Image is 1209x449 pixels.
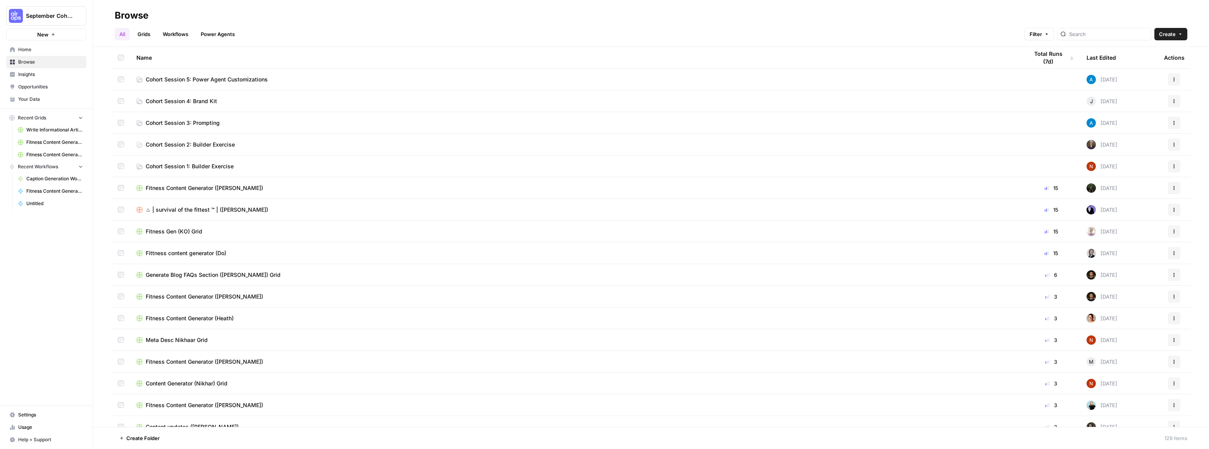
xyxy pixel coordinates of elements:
div: [DATE] [1087,292,1117,301]
span: Cohort Session 1: Builder Exercise [146,162,234,170]
span: Fitness Content Generator ([PERSON_NAME]) [146,401,263,409]
div: [DATE] [1087,118,1117,128]
span: Cohort Session 3: Prompting [146,119,220,127]
div: Name [136,47,1016,68]
span: Insights [18,71,83,78]
div: [DATE] [1087,183,1117,193]
a: Grids [133,28,155,40]
img: 4fp16ll1l9r167b2opck15oawpi4 [1087,162,1096,171]
span: Fitness Content Generator ([PERSON_NAME]) [146,358,263,366]
span: Cohort Session 2: Builder Exercise [146,141,235,149]
img: yb40j7jvyap6bv8k3d2kukw6raee [1087,270,1096,280]
span: Fitness Content Generator Grid (1) [26,151,83,158]
span: ♨︎ | survival of the fittest ™ | ([PERSON_NAME]) [146,206,268,214]
span: Fitness Content Generator Grid [26,139,83,146]
span: Fitness Content Generator ([PERSON_NAME]) [146,293,263,300]
div: [DATE] [1087,270,1117,280]
input: Search [1069,30,1148,38]
a: Cohort Session 5: Power Agent Customizations [136,76,1016,83]
img: o3cqybgnmipr355j8nz4zpq1mc6x [1087,75,1096,84]
span: M [1089,358,1094,366]
button: Create [1154,28,1187,40]
button: Workspace: September Cohort [6,6,86,26]
img: September Cohort Logo [9,9,23,23]
span: Settings [18,411,83,418]
div: 3 [1028,380,1074,387]
img: o3cqybgnmipr355j8nz4zpq1mc6x [1087,118,1096,128]
div: 129 Items [1164,434,1187,442]
a: Cohort Session 3: Prompting [136,119,1016,127]
div: [DATE] [1087,162,1117,171]
img: rnewfn8ozkblbv4ke1ie5hzqeirw [1087,227,1096,236]
span: Fitness Gen (KO) Grid [146,228,202,235]
div: 15 [1028,228,1074,235]
img: fvupjppv8b9nt3h87yhfikz8g0rq [1087,422,1096,432]
a: Fitness Content Generator Grid [14,136,86,149]
a: Cohort Session 2: Builder Exercise [136,141,1016,149]
div: 3 [1028,314,1074,322]
a: Content updates ([PERSON_NAME]) [136,423,1016,431]
span: Create Folder [126,434,160,442]
a: Fitness Content Generator ([PERSON_NAME]) [136,358,1016,366]
div: Total Runs (7d) [1028,47,1074,68]
a: Write Informational Article [14,124,86,136]
a: Usage [6,421,86,433]
a: Power Agents [196,28,239,40]
img: ih2l96ocia25yoe435di93kdhheq [1087,401,1096,410]
span: Help + Support [18,436,83,443]
a: Fitness Content Generator Grid (1) [14,149,86,161]
a: Fitness Content Generator (Heath) [136,314,1016,322]
div: [DATE] [1087,401,1117,410]
div: [DATE] [1087,314,1117,323]
img: 4fp16ll1l9r167b2opck15oawpi4 [1087,379,1096,388]
button: New [6,29,86,40]
a: Fitness Content Generator ([PERSON_NAME]) [136,401,1016,409]
div: [DATE] [1087,205,1117,214]
div: [DATE] [1087,227,1117,236]
div: 15 [1028,249,1074,257]
a: Cohort Session 1: Builder Exercise [136,162,1016,170]
div: [DATE] [1087,379,1117,388]
span: Create [1159,30,1176,38]
button: Help + Support [6,433,86,446]
div: 3 [1028,336,1074,344]
span: Recent Workflows [18,163,58,170]
span: Browse [18,59,83,66]
div: [DATE] [1087,422,1117,432]
span: Fitness Content Generator [26,188,83,195]
span: New [37,31,48,38]
a: Insights [6,68,86,81]
a: ♨︎ | survival of the fittest ™ | ([PERSON_NAME]) [136,206,1016,214]
a: Fitness Content Generator ([PERSON_NAME]) [136,293,1016,300]
div: 15 [1028,184,1074,192]
span: Fitness Content Generator (Heath) [146,314,234,322]
span: Opportunities [18,83,83,90]
div: [DATE] [1087,335,1117,345]
img: 2n4aznk1nq3j315p2jgzsow27iki [1087,249,1096,258]
span: Content updates ([PERSON_NAME]) [146,423,239,431]
a: Opportunities [6,81,86,93]
a: Fitness Content Generator ([PERSON_NAME]) [136,184,1016,192]
button: Filter [1025,28,1054,40]
div: Last Edited [1087,47,1116,68]
div: [DATE] [1087,140,1117,149]
span: Fitness Content Generator ([PERSON_NAME]) [146,184,263,192]
div: 6 [1028,271,1074,279]
a: Cohort Session 4: Brand Kit [136,97,1016,105]
span: September Cohort [26,12,73,20]
a: Browse [6,56,86,68]
div: [DATE] [1087,97,1117,106]
button: Recent Grids [6,112,86,124]
span: Fittness content generator (Do) [146,249,226,257]
span: Cohort Session 4: Brand Kit [146,97,217,105]
button: Recent Workflows [6,161,86,173]
div: 2 [1028,423,1074,431]
span: Write Informational Article [26,126,83,133]
span: Meta Desc Nikhaar Grid [146,336,208,344]
span: Generate Blog FAQs Section ([PERSON_NAME]) Grid [146,271,281,279]
div: [DATE] [1087,249,1117,258]
div: Browse [115,9,148,22]
div: [DATE] [1087,357,1117,366]
a: Home [6,43,86,56]
a: Settings [6,409,86,421]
